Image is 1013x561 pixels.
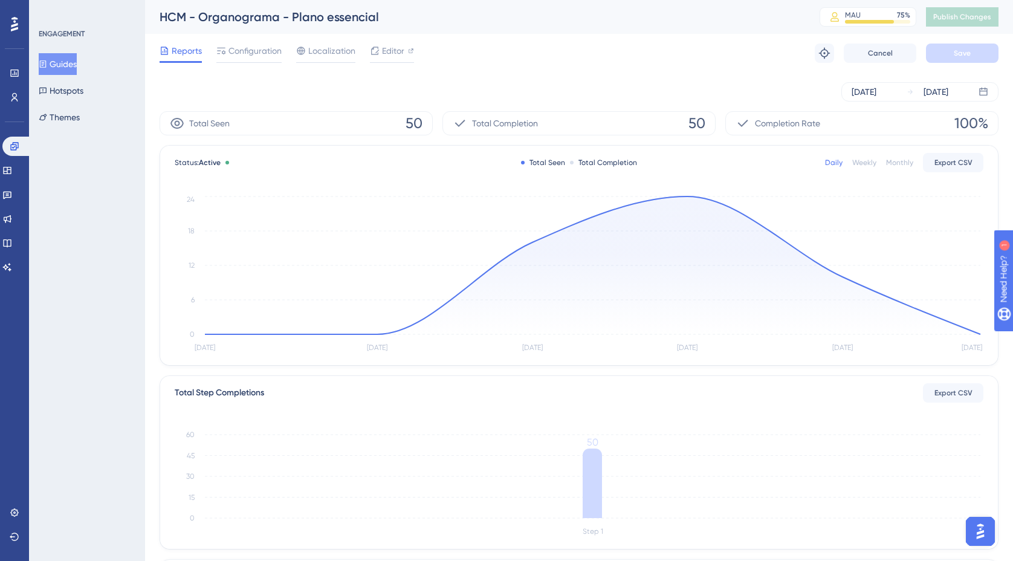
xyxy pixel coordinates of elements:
[189,261,195,270] tspan: 12
[187,452,195,460] tspan: 45
[934,158,973,167] span: Export CSV
[934,388,973,398] span: Export CSV
[189,116,230,131] span: Total Seen
[191,296,195,304] tspan: 6
[187,195,195,204] tspan: 24
[190,330,195,339] tspan: 0
[382,44,404,58] span: Editor
[199,158,221,167] span: Active
[755,116,820,131] span: Completion Rate
[367,343,387,352] tspan: [DATE]
[688,114,705,133] span: 50
[868,48,893,58] span: Cancel
[933,12,991,22] span: Publish Changes
[954,114,988,133] span: 100%
[175,386,264,400] div: Total Step Completions
[926,44,998,63] button: Save
[962,513,998,550] iframe: UserGuiding AI Assistant Launcher
[186,430,195,439] tspan: 60
[308,44,355,58] span: Localization
[677,343,697,352] tspan: [DATE]
[195,343,215,352] tspan: [DATE]
[962,343,982,352] tspan: [DATE]
[852,158,876,167] div: Weekly
[926,7,998,27] button: Publish Changes
[28,3,76,18] span: Need Help?
[570,158,637,167] div: Total Completion
[39,80,83,102] button: Hotspots
[825,158,843,167] div: Daily
[172,44,202,58] span: Reports
[587,436,598,448] tspan: 50
[852,85,876,99] div: [DATE]
[175,158,221,167] span: Status:
[472,116,538,131] span: Total Completion
[886,158,913,167] div: Monthly
[189,493,195,502] tspan: 15
[521,158,565,167] div: Total Seen
[583,527,603,536] tspan: Step 1
[954,48,971,58] span: Save
[39,53,77,75] button: Guides
[406,114,422,133] span: 50
[923,383,983,403] button: Export CSV
[188,227,195,235] tspan: 18
[844,44,916,63] button: Cancel
[924,85,948,99] div: [DATE]
[160,8,789,25] div: HCM - Organograma - Plano essencial
[228,44,282,58] span: Configuration
[39,29,85,39] div: ENGAGEMENT
[39,106,80,128] button: Themes
[923,153,983,172] button: Export CSV
[897,10,910,20] div: 75 %
[522,343,543,352] tspan: [DATE]
[84,6,88,16] div: 1
[845,10,861,20] div: MAU
[186,472,195,481] tspan: 30
[832,343,853,352] tspan: [DATE]
[190,514,195,522] tspan: 0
